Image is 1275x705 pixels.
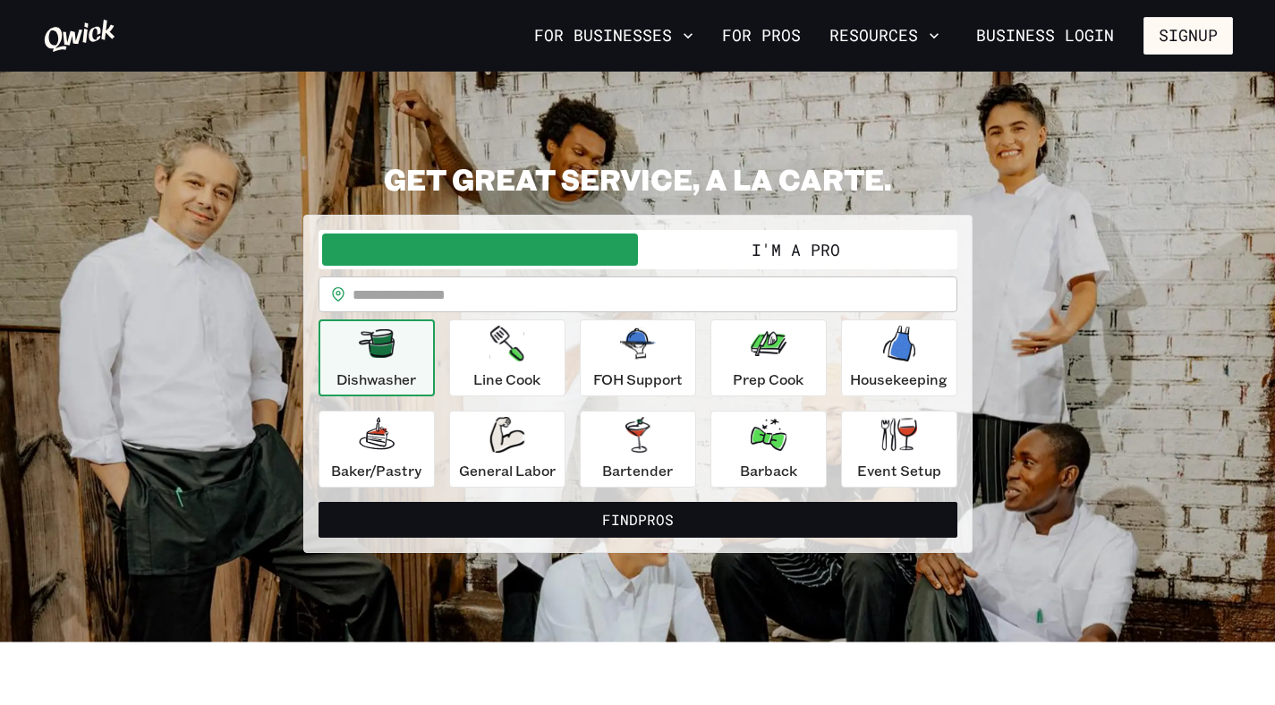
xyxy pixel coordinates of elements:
[331,460,421,481] p: Baker/Pastry
[319,502,957,538] button: FindPros
[740,460,797,481] p: Barback
[303,161,973,197] h2: GET GREAT SERVICE, A LA CARTE.
[710,411,827,488] button: Barback
[527,21,701,51] button: For Businesses
[459,460,556,481] p: General Labor
[336,369,416,390] p: Dishwasher
[449,319,565,396] button: Line Cook
[715,21,808,51] a: For Pros
[580,319,696,396] button: FOH Support
[638,234,954,266] button: I'm a Pro
[850,369,948,390] p: Housekeeping
[822,21,947,51] button: Resources
[449,411,565,488] button: General Labor
[473,369,540,390] p: Line Cook
[580,411,696,488] button: Bartender
[961,17,1129,55] a: Business Login
[841,319,957,396] button: Housekeeping
[841,411,957,488] button: Event Setup
[710,319,827,396] button: Prep Cook
[319,319,435,396] button: Dishwasher
[593,369,683,390] p: FOH Support
[857,460,941,481] p: Event Setup
[1143,17,1233,55] button: Signup
[733,369,803,390] p: Prep Cook
[602,460,673,481] p: Bartender
[319,411,435,488] button: Baker/Pastry
[322,234,638,266] button: I'm a Business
